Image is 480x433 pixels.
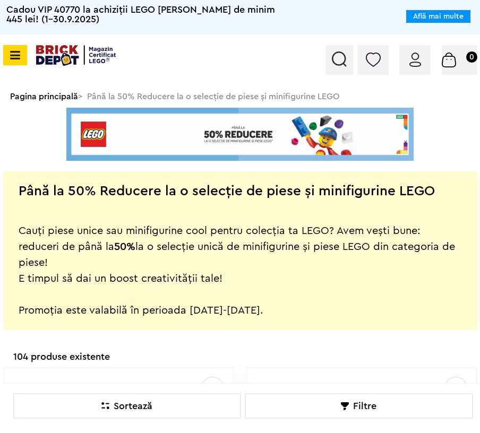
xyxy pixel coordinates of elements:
small: 0 [466,51,477,63]
h2: Până la 50% Reducere la o selecție de piese și minifigurine LEGO [19,183,435,199]
strong: 50% [114,241,135,252]
a: Pagina principală [10,92,78,101]
span: Cadou VIP 40770 la achiziții LEGO [PERSON_NAME] de minim 445 lei! (1-30.9.2025) [1,5,293,24]
div: Cauți piese unice sau minifigurine cool pentru colecția ta LEGO? Avem vești bune: reduceri de pân... [19,207,462,318]
div: Sortează [13,393,242,419]
div: > Până la 50% Reducere la o selecție de piese și minifigurine LEGO [4,85,476,108]
div: 104 produse existente [13,346,110,367]
img: Landing page banner [3,108,477,161]
div: Filtre [245,393,473,419]
a: Află mai multe [413,13,464,20]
